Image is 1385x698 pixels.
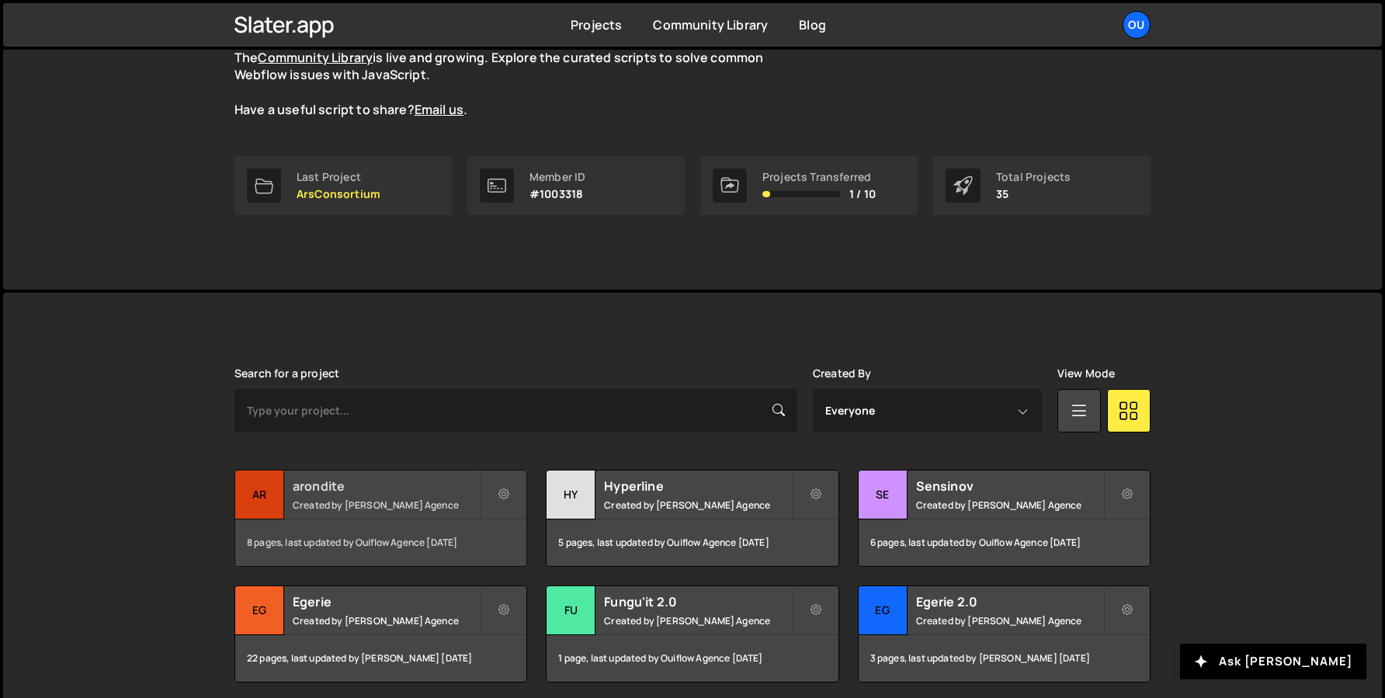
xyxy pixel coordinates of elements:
[799,16,826,33] a: Blog
[859,519,1150,566] div: 6 pages, last updated by Ouiflow Agence [DATE]
[1123,11,1151,39] a: Ou
[604,593,791,610] h2: Fungu'it 2.0
[547,471,595,519] div: Hy
[546,585,838,682] a: Fu Fungu'it 2.0 Created by [PERSON_NAME] Agence 1 page, last updated by Ouiflow Agence [DATE]
[235,519,526,566] div: 8 pages, last updated by Ouiflow Agence [DATE]
[996,171,1071,183] div: Total Projects
[996,188,1071,200] p: 35
[234,585,527,682] a: Eg Egerie Created by [PERSON_NAME] Agence 22 pages, last updated by [PERSON_NAME] [DATE]
[1057,367,1115,380] label: View Mode
[547,586,595,635] div: Fu
[1180,644,1366,679] button: Ask [PERSON_NAME]
[235,586,284,635] div: Eg
[858,470,1151,567] a: Se Sensinov Created by [PERSON_NAME] Agence 6 pages, last updated by Ouiflow Agence [DATE]
[762,171,876,183] div: Projects Transferred
[529,188,585,200] p: #1003318
[234,367,339,380] label: Search for a project
[916,498,1103,512] small: Created by [PERSON_NAME] Agence
[916,593,1103,610] h2: Egerie 2.0
[859,635,1150,682] div: 3 pages, last updated by [PERSON_NAME] [DATE]
[547,635,838,682] div: 1 page, last updated by Ouiflow Agence [DATE]
[916,477,1103,495] h2: Sensinov
[858,585,1151,682] a: Eg Egerie 2.0 Created by [PERSON_NAME] Agence 3 pages, last updated by [PERSON_NAME] [DATE]
[546,470,838,567] a: Hy Hyperline Created by [PERSON_NAME] Agence 5 pages, last updated by Ouiflow Agence [DATE]
[293,498,480,512] small: Created by [PERSON_NAME] Agence
[297,171,380,183] div: Last Project
[293,614,480,627] small: Created by [PERSON_NAME] Agence
[234,156,452,215] a: Last Project ArsConsortium
[604,614,791,627] small: Created by [PERSON_NAME] Agence
[529,171,585,183] div: Member ID
[547,519,838,566] div: 5 pages, last updated by Ouiflow Agence [DATE]
[859,586,908,635] div: Eg
[234,470,527,567] a: ar arondite Created by [PERSON_NAME] Agence 8 pages, last updated by Ouiflow Agence [DATE]
[859,471,908,519] div: Se
[604,498,791,512] small: Created by [PERSON_NAME] Agence
[235,635,526,682] div: 22 pages, last updated by [PERSON_NAME] [DATE]
[653,16,768,33] a: Community Library
[813,367,872,380] label: Created By
[234,389,797,432] input: Type your project...
[235,471,284,519] div: ar
[415,101,463,118] a: Email us
[604,477,791,495] h2: Hyperline
[293,477,480,495] h2: arondite
[258,49,373,66] a: Community Library
[849,188,876,200] span: 1 / 10
[293,593,480,610] h2: Egerie
[234,49,793,119] p: The is live and growing. Explore the curated scripts to solve common Webflow issues with JavaScri...
[297,188,380,200] p: ArsConsortium
[571,16,622,33] a: Projects
[916,614,1103,627] small: Created by [PERSON_NAME] Agence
